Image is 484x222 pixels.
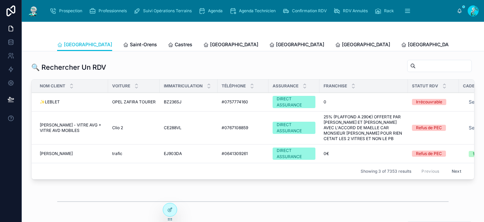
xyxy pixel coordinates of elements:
[273,148,315,160] a: DIRECT ASSURANCE
[269,38,324,52] a: [GEOGRAPHIC_DATA]
[132,5,196,17] a: Suivi Opérations Terrains
[222,151,248,156] span: #0641309261
[273,83,298,89] span: Assurance
[40,151,104,156] a: [PERSON_NAME]
[222,125,264,131] a: #0767108859
[324,99,404,105] a: 0
[343,8,368,14] span: RDV Annulés
[64,41,112,48] span: [GEOGRAPHIC_DATA]
[112,125,123,131] span: Clio 2
[222,99,248,105] span: #0757774160
[276,41,324,48] span: [GEOGRAPHIC_DATA]
[416,125,442,131] div: Refus de PEC
[222,125,248,131] span: #0767108859
[463,83,484,89] span: Cadeaux
[112,151,122,156] span: trafic
[48,5,87,17] a: Prospection
[164,125,181,131] span: CE288VL
[227,5,280,17] a: Agenda Technicien
[324,83,347,89] span: Franchise
[292,8,327,14] span: Confirmation RDV
[277,148,311,160] div: DIRECT ASSURANCE
[40,99,60,105] span: ✨LEBLET
[164,83,203,89] span: Immatriculation
[412,151,455,157] a: Refus de PEC
[239,8,276,14] span: Agenda Technicien
[112,83,130,89] span: Voiture
[40,99,104,105] a: ✨LEBLET
[324,99,326,105] span: 0
[59,8,82,14] span: Prospection
[40,122,104,133] a: [PERSON_NAME] - VITRE AVG + VITRE AVD MOBILES
[280,5,331,17] a: Confirmation RDV
[168,38,192,52] a: Castres
[331,5,373,17] a: RDV Annulés
[222,151,264,156] a: #0641309261
[164,125,213,131] a: CE288VL
[196,5,227,17] a: Agenda
[210,41,258,48] span: [GEOGRAPHIC_DATA]
[277,96,311,108] div: DIRECT ASSURANCE
[416,151,442,157] div: Refus de PEC
[208,8,223,14] span: Agenda
[373,5,399,17] a: Rack
[57,38,112,51] a: [GEOGRAPHIC_DATA]
[335,38,390,52] a: [GEOGRAPHIC_DATA]
[27,5,39,16] img: App logo
[40,83,65,89] span: Nom Client
[31,63,106,72] h1: 🔍 Rechercher Un RDV
[130,41,157,48] span: Saint-Orens
[164,99,181,105] span: BZ236SJ
[324,151,329,156] span: 0€
[412,83,438,89] span: Statut RDV
[447,166,466,176] button: Next
[412,125,455,131] a: Refus de PEC
[45,3,457,18] div: scrollable content
[143,8,192,14] span: Suivi Opérations Terrains
[324,114,404,141] a: 25% (PLAFFOND A 290€) OFFERTE PAR [PERSON_NAME] ET [PERSON_NAME] AVEC L'ACCORD DE MAELLE CAR MONS...
[164,99,213,105] a: BZ236SJ
[473,151,482,157] div: 150€
[361,169,411,174] span: Showing 3 of 7353 results
[112,99,156,105] a: OPEL ZAFIRA TOURER
[416,99,442,105] div: Irrécouvrable
[164,151,182,156] span: EJ903DA
[222,83,246,89] span: Téléphone
[164,151,213,156] a: EJ903DA
[99,8,127,14] span: Professionnels
[273,96,315,108] a: DIRECT ASSURANCE
[87,5,132,17] a: Professionnels
[273,122,315,134] a: DIRECT ASSURANCE
[203,38,258,52] a: [GEOGRAPHIC_DATA]
[277,122,311,134] div: DIRECT ASSURANCE
[40,151,73,156] span: [PERSON_NAME]
[384,8,394,14] span: Rack
[112,151,156,156] a: trafic
[401,38,456,52] a: [GEOGRAPHIC_DATA]
[324,151,404,156] a: 0€
[175,41,192,48] span: Castres
[112,125,156,131] a: Clio 2
[222,99,264,105] a: #0757774160
[342,41,390,48] span: [GEOGRAPHIC_DATA]
[123,38,157,52] a: Saint-Orens
[408,41,456,48] span: [GEOGRAPHIC_DATA]
[412,99,455,105] a: Irrécouvrable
